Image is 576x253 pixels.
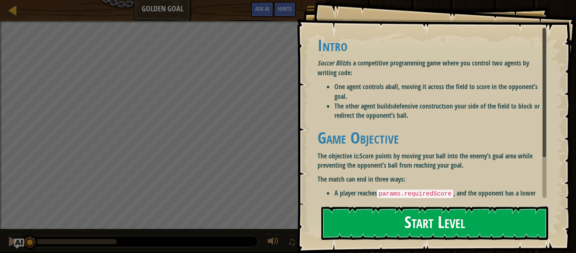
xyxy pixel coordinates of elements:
button: Ask AI [14,239,24,249]
button: ♫ [286,234,300,251]
p: The match can end in three ways: [318,174,546,184]
li: A player reaches , and the opponent has a lower score. [334,188,546,208]
button: Ask AI [251,2,274,17]
span: ♫ [288,235,296,248]
em: Soccer Blitz [318,58,347,68]
h1: Game Objective [318,129,546,147]
span: Hints [278,5,292,13]
li: The other agent builds on your side of the field to block or redirect the opponent’s ball. [334,101,546,121]
span: Ask AI [255,5,269,13]
button: Adjust volume [265,234,282,251]
code: params.requiredScore [377,190,453,198]
li: One agent controls a , moving it across the field to score in the opponent’s goal. [334,82,546,101]
p: is a competitive programming game where you control two agents by writing code: [318,58,546,78]
p: The objective is: [318,151,546,171]
strong: ball [388,82,398,91]
h1: Intro [318,36,546,54]
strong: Score points by moving your ball into the enemy’s goal area while preventing the opponent’s ball ... [318,151,533,170]
strong: defensive constructs [393,101,446,111]
button: Ctrl + P: Pause [4,234,21,251]
button: Start Level [321,207,548,240]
